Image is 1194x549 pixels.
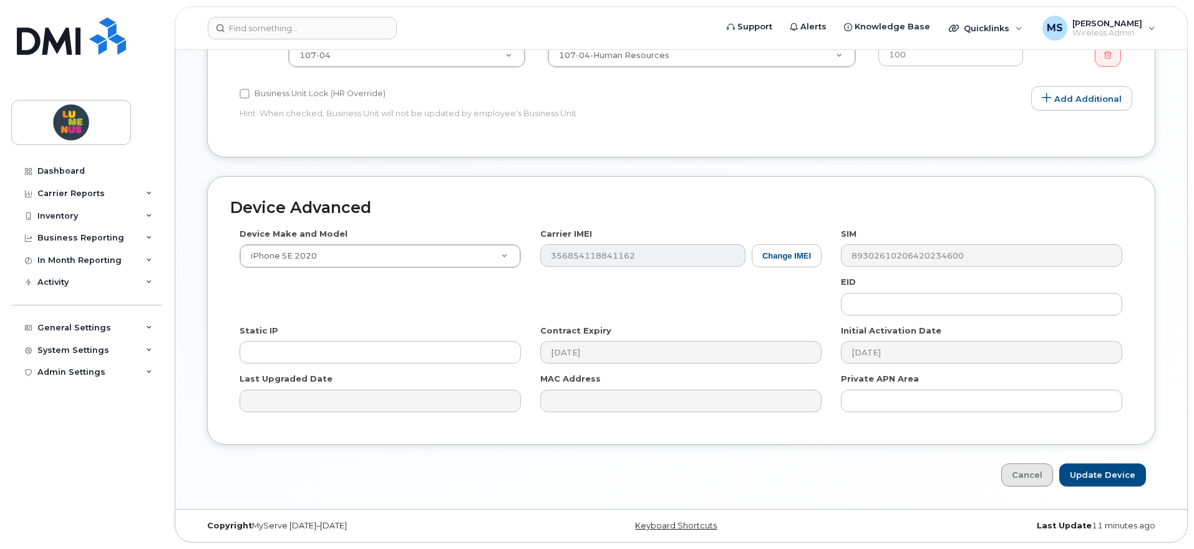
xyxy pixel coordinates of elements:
label: Device Make and Model [240,228,347,240]
span: Quicklinks [964,23,1009,33]
a: Support [718,14,781,39]
input: Business Unit Lock (HR Override) [240,89,250,99]
a: Cancel [1001,463,1053,487]
label: EID [841,276,856,288]
a: Alerts [781,14,835,39]
a: Add Additional [1031,86,1132,111]
strong: Last Update [1037,521,1092,530]
div: Mike Sousa [1034,16,1164,41]
span: iPhone SE 2020 [243,250,317,262]
span: 107-04-Human Resources [559,51,669,60]
span: Knowledge Base [855,21,930,33]
label: Static IP [240,325,278,337]
span: Alerts [800,21,827,33]
button: Change IMEI [752,244,822,267]
a: Knowledge Base [835,14,939,39]
div: Quicklinks [940,16,1031,41]
label: Initial Activation Date [841,325,941,337]
span: Support [737,21,772,33]
label: Contract Expiry [540,325,611,337]
label: SIM [841,228,857,240]
span: [PERSON_NAME] [1072,18,1142,28]
label: Carrier IMEI [540,228,592,240]
a: iPhone SE 2020 [240,245,520,267]
a: Keyboard Shortcuts [635,521,717,530]
span: 107-04 [299,51,331,60]
label: Last Upgraded Date [240,373,332,385]
input: Find something... [208,17,397,39]
span: MS [1047,21,1063,36]
span: Wireless Admin [1072,28,1142,38]
label: MAC Address [540,373,601,385]
div: 11 minutes ago [842,521,1165,531]
strong: Copyright [207,521,252,530]
p: Hint: When checked, Business Unit will not be updated by employee's Business Unit [240,107,822,119]
label: Private APN Area [841,373,919,385]
a: 107-04-Human Resources [548,44,855,67]
input: Update Device [1059,463,1146,487]
h2: Device Advanced [230,199,1132,217]
label: Business Unit Lock (HR Override) [240,86,386,101]
a: 107-04 [289,44,525,67]
div: MyServe [DATE]–[DATE] [198,521,520,531]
